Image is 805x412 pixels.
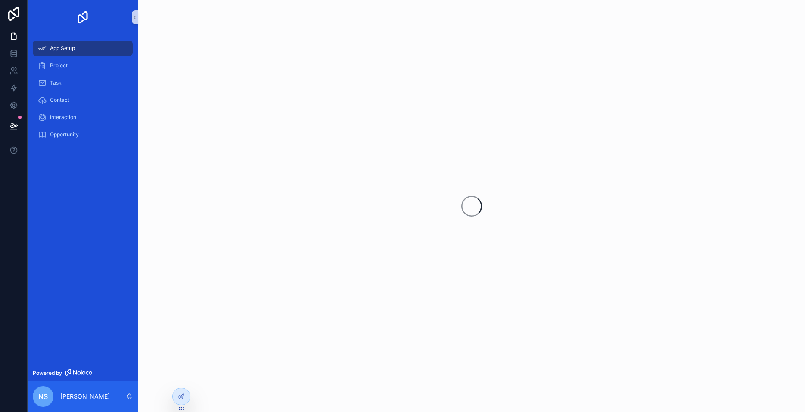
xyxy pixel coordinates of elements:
img: App logo [76,10,90,24]
a: App Setup [33,41,133,56]
a: Opportunity [33,127,133,142]
span: Interaction [50,114,76,121]
p: [PERSON_NAME] [60,392,110,401]
a: Project [33,58,133,73]
a: Powered by [28,365,138,381]
span: Task [50,79,62,86]
a: Contact [33,92,133,108]
span: nS [38,391,48,402]
span: App Setup [50,45,75,52]
div: scrollable content [28,35,138,154]
span: Powered by [33,370,62,377]
span: Opportunity [50,131,79,138]
a: Interaction [33,110,133,125]
span: Project [50,62,68,69]
a: Task [33,75,133,91]
span: Contact [50,97,69,104]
